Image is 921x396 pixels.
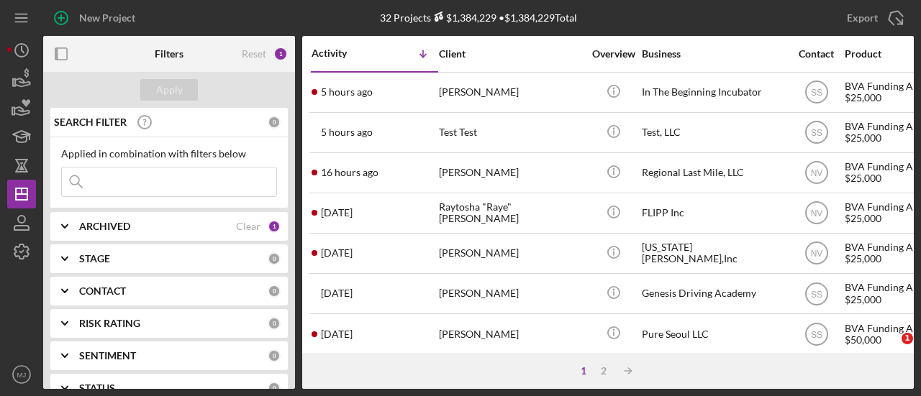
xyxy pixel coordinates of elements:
[586,48,640,60] div: Overview
[140,79,198,101] button: Apply
[321,328,353,340] time: 2025-09-19 14:51
[273,47,288,61] div: 1
[810,208,822,218] text: NV
[156,79,183,101] div: Apply
[321,207,353,218] time: 2025-09-19 22:08
[902,333,913,344] span: 1
[79,350,136,362] b: SENTIMENT
[439,154,583,192] div: [PERSON_NAME]
[642,275,786,313] div: Genesis Driving Academy
[312,47,375,59] div: Activity
[61,148,277,160] div: Applied in combination with filters below
[268,220,281,233] div: 1
[642,194,786,232] div: FLIPP Inc
[573,365,594,377] div: 1
[268,252,281,265] div: 0
[268,382,281,395] div: 0
[642,315,786,353] div: Pure Seoul LLC
[17,371,27,379] text: MJ
[789,48,843,60] div: Contact
[847,4,878,32] div: Export
[439,234,583,272] div: [PERSON_NAME]
[43,4,150,32] button: New Project
[439,48,583,60] div: Client
[439,114,583,152] div: Test Test
[439,315,583,353] div: [PERSON_NAME]
[155,48,183,60] b: Filters
[321,86,373,98] time: 2025-09-22 14:24
[79,221,130,232] b: ARCHIVED
[268,317,281,330] div: 0
[642,154,786,192] div: Regional Last Mile, LLC
[810,249,822,259] text: NV
[439,73,583,111] div: [PERSON_NAME]
[810,329,822,339] text: SS
[642,114,786,152] div: Test, LLC
[810,289,822,299] text: SS
[79,4,135,32] div: New Project
[268,285,281,298] div: 0
[439,194,583,232] div: Raytosha "Raye" [PERSON_NAME]
[79,318,140,329] b: RISK RATING
[79,253,110,264] b: STAGE
[321,126,373,138] time: 2025-09-22 13:45
[242,48,266,60] div: Reset
[832,4,914,32] button: Export
[642,48,786,60] div: Business
[236,221,260,232] div: Clear
[321,287,353,299] time: 2025-09-19 17:12
[7,360,36,389] button: MJ
[810,88,822,98] text: SS
[642,234,786,272] div: [US_STATE][PERSON_NAME],Inc
[439,275,583,313] div: [PERSON_NAME]
[268,116,281,129] div: 0
[79,285,126,297] b: CONTACT
[321,247,353,259] time: 2025-09-19 18:49
[380,11,577,24] div: 32 Projects • $1,384,229 Total
[810,168,822,178] text: NV
[54,116,127,128] b: SEARCH FILTER
[594,365,614,377] div: 2
[268,349,281,362] div: 0
[810,128,822,138] text: SS
[431,11,496,24] div: $1,384,229
[79,382,115,394] b: STATUS
[642,73,786,111] div: In The Beginning Incubator
[321,167,378,178] time: 2025-09-22 02:59
[872,333,907,367] iframe: Intercom live chat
